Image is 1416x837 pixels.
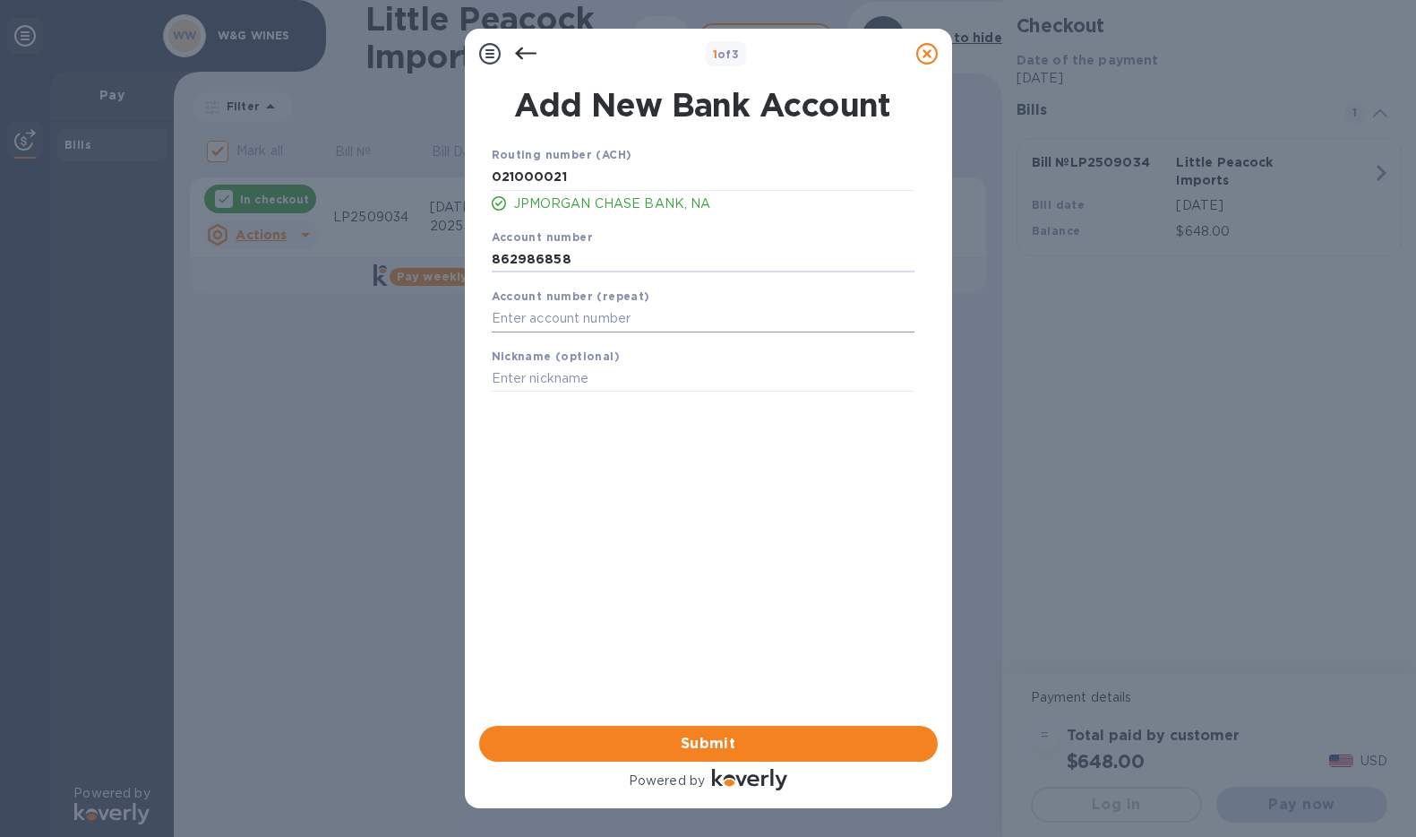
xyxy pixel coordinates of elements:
input: Enter account number [492,306,914,332]
b: Account number [492,230,594,244]
span: Submit [493,733,923,755]
p: JPMORGAN CHASE BANK, NA [513,194,914,213]
b: of 3 [713,47,740,61]
span: 1 [713,47,717,61]
b: Nickname (optional) [492,349,621,363]
input: Enter nickname [492,366,914,393]
h1: Add New Bank Account [481,86,925,124]
input: Enter account number [492,246,914,272]
b: Routing number (ACH) [492,148,632,161]
p: Powered by [629,772,705,790]
b: Account number (repeat) [492,289,650,303]
button: Submit [479,726,938,762]
img: Logo [712,769,787,790]
input: Enter routing number [492,164,914,191]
